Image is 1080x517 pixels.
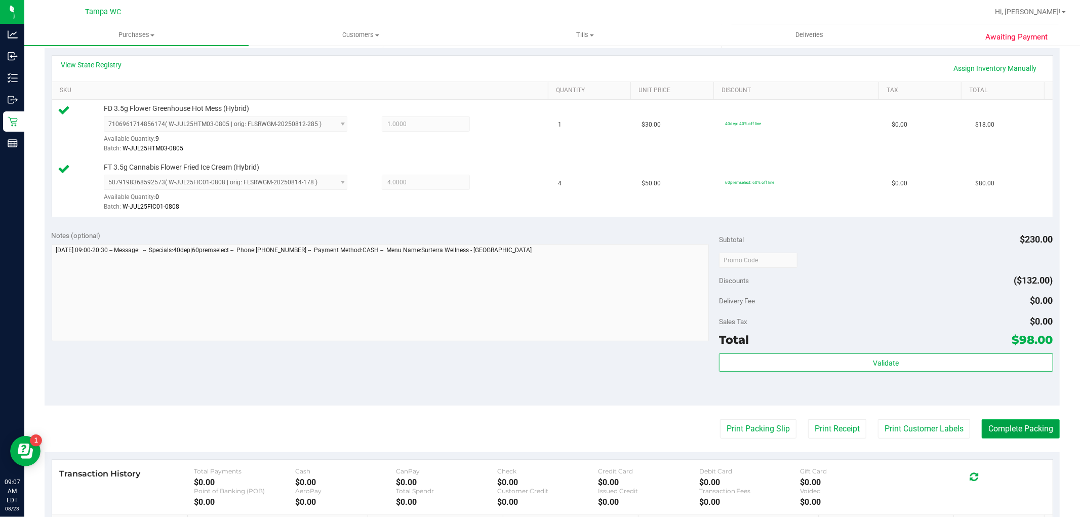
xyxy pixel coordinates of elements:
[985,31,1048,43] span: Awaiting Payment
[295,487,396,495] div: AeroPay
[5,505,20,512] p: 08/23
[61,60,122,70] a: View State Registry
[194,467,295,475] div: Total Payments
[104,104,249,113] span: FD 3.5g Flower Greenhouse Hot Mess (Hybrid)
[249,24,473,46] a: Customers
[808,419,866,439] button: Print Receipt
[123,145,183,152] span: W-JUL25HTM03-0805
[123,203,179,210] span: W-JUL25FIC01-0808
[295,497,396,507] div: $0.00
[878,419,970,439] button: Print Customer Labels
[396,478,497,487] div: $0.00
[1014,275,1053,286] span: ($132.00)
[155,135,159,142] span: 9
[873,359,899,367] span: Validate
[725,121,761,126] span: 40dep: 40% off line
[104,132,360,151] div: Available Quantity:
[497,467,598,475] div: Check
[719,317,747,326] span: Sales Tax
[639,87,710,95] a: Unit Price
[642,179,661,188] span: $50.00
[52,231,101,240] span: Notes (optional)
[396,467,497,475] div: CanPay
[396,497,497,507] div: $0.00
[947,60,1044,77] a: Assign Inventory Manually
[598,497,699,507] div: $0.00
[598,467,699,475] div: Credit Card
[1030,316,1053,327] span: $0.00
[24,24,249,46] a: Purchases
[800,478,901,487] div: $0.00
[194,497,295,507] div: $0.00
[295,478,396,487] div: $0.00
[782,30,837,39] span: Deliveries
[10,436,41,466] iframe: Resource center
[970,87,1041,95] a: Total
[155,193,159,201] span: 0
[30,434,42,447] iframe: Resource center unread badge
[8,51,18,61] inline-svg: Inbound
[24,30,249,39] span: Purchases
[720,419,796,439] button: Print Packing Slip
[800,467,901,475] div: Gift Card
[598,487,699,495] div: Issued Credit
[598,478,699,487] div: $0.00
[887,87,957,95] a: Tax
[497,487,598,495] div: Customer Credit
[722,87,875,95] a: Discount
[699,497,800,507] div: $0.00
[60,87,544,95] a: SKU
[104,203,121,210] span: Batch:
[497,497,598,507] div: $0.00
[1012,333,1053,347] span: $98.00
[800,497,901,507] div: $0.00
[642,120,661,130] span: $30.00
[975,179,994,188] span: $80.00
[104,163,259,172] span: FT 3.5g Cannabis Flower Fried Ice Cream (Hybrid)
[295,467,396,475] div: Cash
[719,253,797,268] input: Promo Code
[5,478,20,505] p: 09:07 AM EDT
[249,30,472,39] span: Customers
[892,120,907,130] span: $0.00
[719,235,744,244] span: Subtotal
[1020,234,1053,245] span: $230.00
[719,353,1053,372] button: Validate
[8,29,18,39] inline-svg: Analytics
[982,419,1060,439] button: Complete Packing
[8,95,18,105] inline-svg: Outbound
[8,73,18,83] inline-svg: Inventory
[8,116,18,127] inline-svg: Retail
[396,487,497,495] div: Total Spendr
[556,87,627,95] a: Quantity
[558,179,562,188] span: 4
[719,297,755,305] span: Delivery Fee
[892,179,907,188] span: $0.00
[86,8,122,16] span: Tampa WC
[8,138,18,148] inline-svg: Reports
[699,467,800,475] div: Debit Card
[995,8,1061,16] span: Hi, [PERSON_NAME]!
[719,333,749,347] span: Total
[699,487,800,495] div: Transaction Fees
[975,120,994,130] span: $18.00
[725,180,774,185] span: 60premselect: 60% off line
[473,30,697,39] span: Tills
[104,190,360,210] div: Available Quantity:
[194,487,295,495] div: Point of Banking (POB)
[194,478,295,487] div: $0.00
[697,24,922,46] a: Deliveries
[800,487,901,495] div: Voided
[473,24,697,46] a: Tills
[558,120,562,130] span: 1
[699,478,800,487] div: $0.00
[1030,295,1053,306] span: $0.00
[104,145,121,152] span: Batch:
[719,271,749,290] span: Discounts
[497,478,598,487] div: $0.00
